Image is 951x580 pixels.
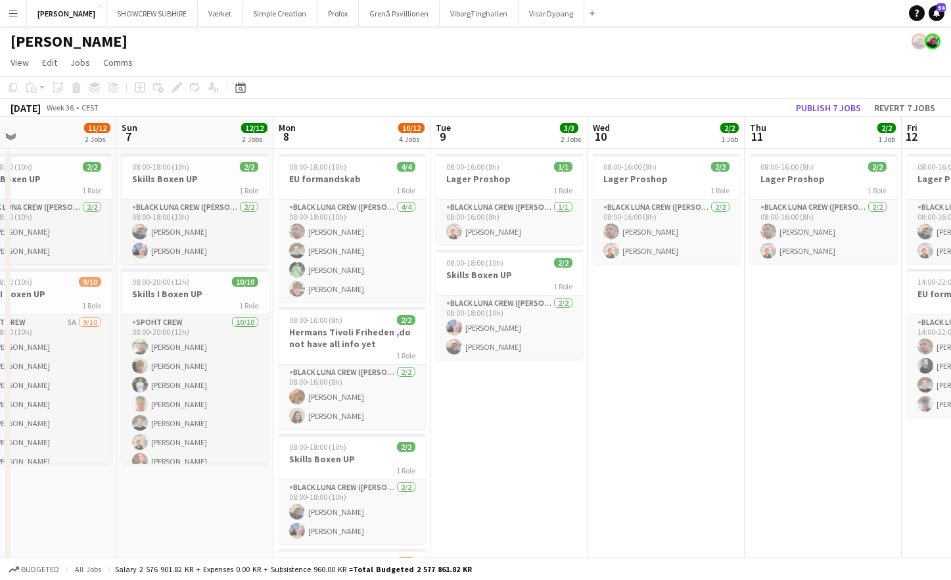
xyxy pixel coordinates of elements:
[11,32,128,51] h1: [PERSON_NAME]
[243,1,317,26] button: Simple Creation
[359,1,440,26] button: Grenå Pavillionen
[98,54,138,71] a: Comms
[21,565,59,574] span: Budgeted
[353,564,472,574] span: Total Budgeted 2 577 861.82 KR
[5,54,34,71] a: View
[106,1,198,26] button: SHOWCREW SUBHIRE
[519,1,584,26] button: Visar Dypang
[791,99,866,116] button: Publish 7 jobs
[937,3,946,12] span: 54
[103,57,133,68] span: Comms
[869,99,940,116] button: Revert 7 jobs
[27,1,106,26] button: [PERSON_NAME]
[65,54,95,71] a: Jobs
[317,1,359,26] button: Profox
[43,103,76,112] span: Week 36
[7,562,61,577] button: Budgeted
[37,54,62,71] a: Edit
[912,34,927,49] app-user-avatar: Danny Tranekær
[42,57,57,68] span: Edit
[70,57,90,68] span: Jobs
[72,564,104,574] span: All jobs
[11,57,29,68] span: View
[115,564,472,574] div: Salary 2 576 901.82 KR + Expenses 0.00 KR + Subsistence 960.00 KR =
[925,34,940,49] app-user-avatar: Danny Tranekær
[440,1,519,26] button: ViborgTinghallen
[81,103,99,112] div: CEST
[198,1,243,26] button: Værket
[929,5,944,21] a: 54
[11,101,41,114] div: [DATE]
